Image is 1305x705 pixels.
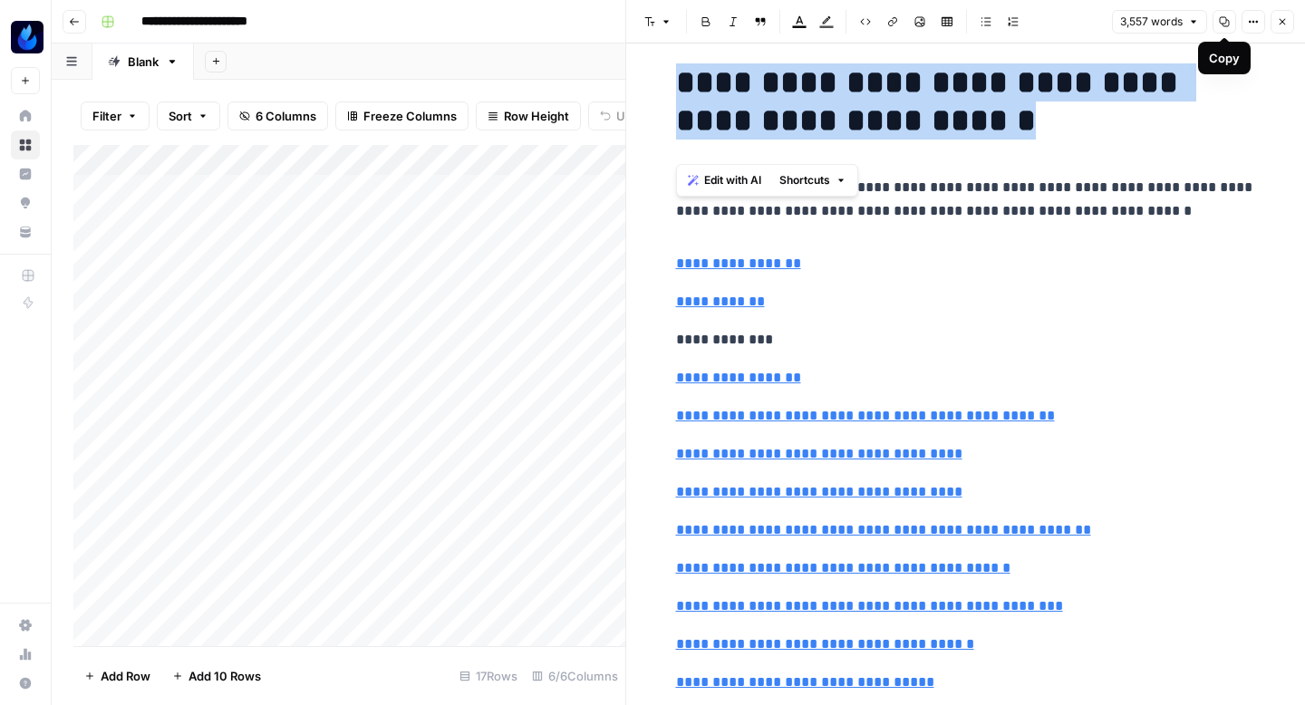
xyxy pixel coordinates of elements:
button: Workspace: AgentFire Content [11,14,40,60]
span: 6 Columns [256,107,316,125]
button: Add Row [73,662,161,691]
span: Add 10 Rows [188,667,261,685]
span: Row Height [504,107,569,125]
div: Copy [1209,49,1240,67]
button: Freeze Columns [335,101,469,130]
button: Filter [81,101,150,130]
button: Row Height [476,101,581,130]
a: Blank [92,43,194,80]
a: Opportunities [11,188,40,217]
a: Usage [11,640,40,669]
button: Undo [588,101,659,130]
button: Edit with AI [681,169,768,192]
span: Filter [92,107,121,125]
span: Sort [169,107,192,125]
span: 3,557 words [1120,14,1183,30]
button: 6 Columns [227,101,328,130]
a: Insights [11,159,40,188]
span: Add Row [101,667,150,685]
button: Shortcuts [772,169,854,192]
button: Add 10 Rows [161,662,272,691]
span: Undo [616,107,647,125]
div: 6/6 Columns [525,662,625,691]
a: Browse [11,130,40,159]
div: Blank [128,53,159,71]
button: Help + Support [11,669,40,698]
button: Sort [157,101,220,130]
button: 3,557 words [1112,10,1207,34]
span: Freeze Columns [363,107,457,125]
img: AgentFire Content Logo [11,21,43,53]
a: Your Data [11,217,40,246]
a: Settings [11,611,40,640]
div: 17 Rows [452,662,525,691]
a: Home [11,101,40,130]
span: Edit with AI [704,172,761,188]
span: Shortcuts [779,172,830,188]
